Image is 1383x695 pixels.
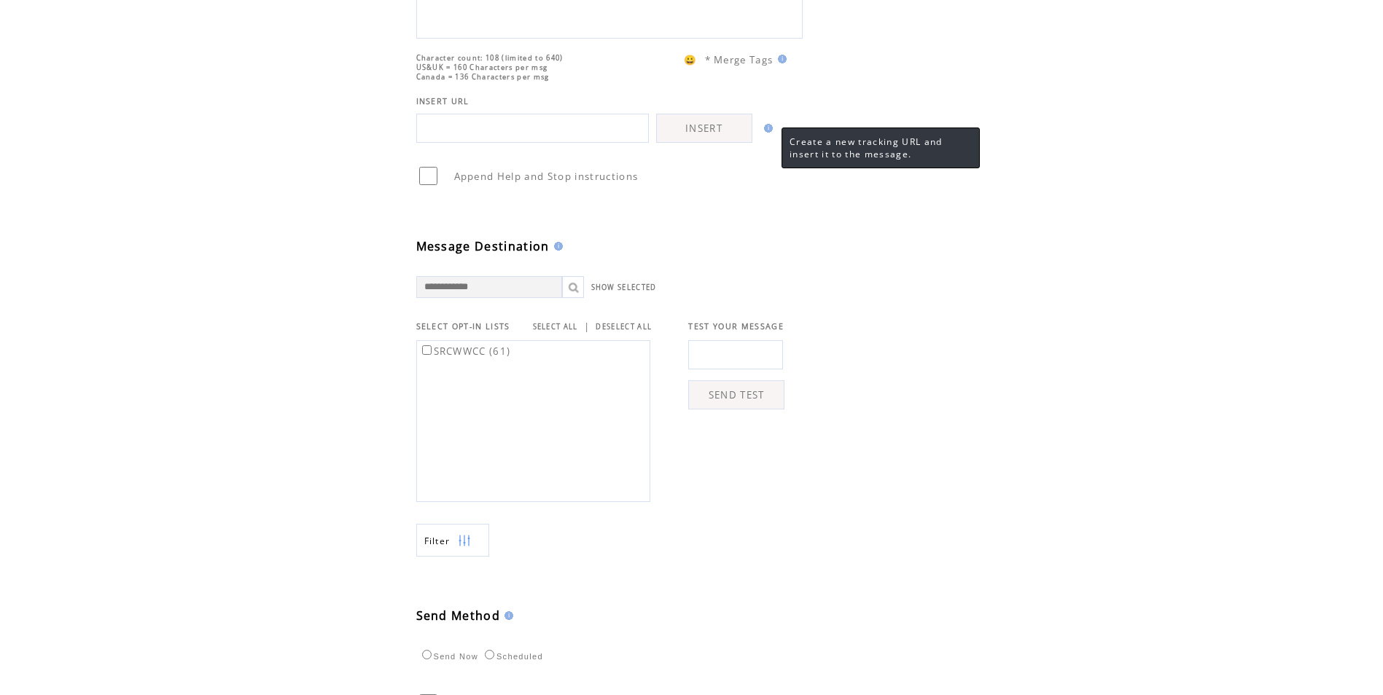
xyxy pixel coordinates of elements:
[422,650,432,659] input: Send Now
[416,238,550,254] span: Message Destination
[760,124,773,133] img: help.gif
[458,525,471,557] img: filters.png
[688,321,784,331] span: TEST YOUR MESSAGE
[790,136,943,160] span: Create a new tracking URL and insert it to the message.
[684,53,697,66] span: 😀
[500,611,513,620] img: help.gif
[416,321,510,331] span: SELECT OPT-IN LISTS
[416,524,489,557] a: Filter
[591,283,657,292] a: SHOW SELECTED
[416,63,548,72] span: US&UK = 160 Characters per msg
[422,345,432,355] input: SRCWWCC (61)
[485,650,494,659] input: Scheduled
[454,170,639,183] span: Append Help and Stop instructions
[774,55,787,63] img: help.gif
[419,345,511,358] label: SRCWWCC (61)
[418,652,478,661] label: Send Now
[533,322,578,331] a: SELECT ALL
[705,53,774,66] span: * Merge Tags
[550,242,563,251] img: help.gif
[481,652,543,661] label: Scheduled
[416,96,470,106] span: INSERT URL
[424,535,451,547] span: Show filters
[416,72,550,82] span: Canada = 136 Characters per msg
[656,114,752,143] a: INSERT
[688,380,784,409] a: SEND TEST
[596,322,652,331] a: DESELECT ALL
[416,53,564,63] span: Character count: 108 (limited to 640)
[416,608,501,624] span: Send Method
[584,320,590,333] span: |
